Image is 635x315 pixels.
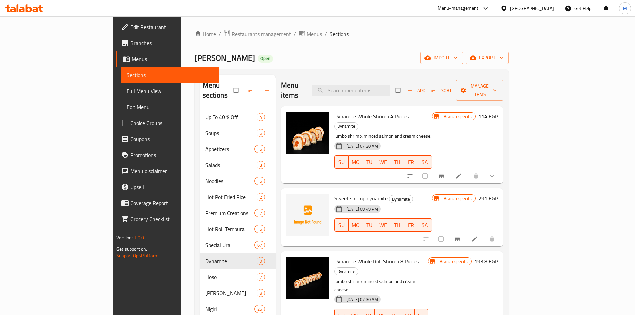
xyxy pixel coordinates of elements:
[349,155,363,169] button: MO
[485,232,501,246] button: delete
[334,111,409,121] span: Dynamite Whole Shrimp 4 Pieces
[510,5,554,12] div: [GEOGRAPHIC_DATA]
[407,157,415,167] span: FR
[255,210,265,216] span: 17
[255,146,265,152] span: 15
[257,161,265,169] div: items
[257,274,265,280] span: 7
[254,225,265,233] div: items
[335,268,358,275] span: Dynamite
[426,54,458,62] span: import
[334,277,428,294] p: Jumbo shrimp, minced salmon and cream cheese.
[254,241,265,249] div: items
[403,169,419,183] button: sort-choices
[421,157,429,167] span: SA
[404,155,418,169] button: FR
[255,242,265,248] span: 67
[344,206,381,212] span: [DATE] 08:49 PM
[431,87,452,94] span: Sort
[404,218,418,232] button: FR
[406,85,427,96] button: Add
[130,167,214,175] span: Menu disclaimer
[389,195,413,203] span: Dynamite
[254,209,265,217] div: items
[255,178,265,184] span: 15
[200,157,276,173] div: Salads3
[455,173,463,179] a: Edit menu item
[334,256,419,266] span: Dynamite Whole Roll Shrimp 8 Pieces
[130,215,214,223] span: Grocery Checklist
[205,273,257,281] span: Hoso
[257,273,265,281] div: items
[344,143,381,149] span: [DATE] 07:30 AM
[127,71,214,79] span: Sections
[418,218,432,232] button: SA
[255,226,265,232] span: 15
[471,236,479,242] a: Edit menu item
[312,85,390,96] input: search
[257,289,265,297] div: items
[200,285,276,301] div: [PERSON_NAME]8
[200,205,276,221] div: Premium Creations17
[195,50,255,65] span: [PERSON_NAME]
[334,218,349,232] button: SU
[379,157,388,167] span: WE
[485,169,501,183] button: show more
[344,296,381,303] span: [DATE] 07:30 AM
[200,125,276,141] div: Soups6
[205,193,257,201] div: Hot Pot Fried Rice
[257,258,265,264] span: 9
[205,225,254,233] div: Hot Roll Tempura
[334,193,388,203] span: Sweet shrimp dynamite
[419,170,433,182] span: Select to update
[286,257,329,299] img: Dynamite Whole Roll Shrimp 8 Pieces
[420,52,463,64] button: import
[116,251,159,260] a: Support.OpsPlatform
[437,258,471,265] span: Branch specific
[205,177,254,185] div: Noodles
[205,145,254,153] span: Appetizers
[260,83,276,98] button: Add section
[130,135,214,143] span: Coupons
[200,269,276,285] div: Hoso7
[132,55,214,63] span: Menus
[200,221,276,237] div: Hot Roll Tempura15
[257,129,265,137] div: items
[258,55,273,63] div: Open
[130,199,214,207] span: Coverage Report
[205,241,254,249] span: Special Ura
[623,5,627,12] span: M
[299,30,322,38] a: Menus
[379,220,388,230] span: WE
[434,169,450,183] button: Branch-specific-item
[205,129,257,137] div: Soups
[116,245,147,253] span: Get support on:
[116,233,133,242] span: Version:
[286,112,329,154] img: Dynamite Whole Shrimp 4 Pieces
[257,114,265,120] span: 4
[390,155,404,169] button: TH
[200,253,276,269] div: Dynamite9
[257,290,265,296] span: 8
[418,155,432,169] button: SA
[205,161,257,169] span: Salads
[478,112,498,121] h6: 114 EGP
[200,189,276,205] div: Hot Pot Fried Rice2
[362,218,376,232] button: TU
[438,4,479,12] div: Menu-management
[257,113,265,121] div: items
[257,162,265,168] span: 3
[441,113,475,120] span: Branch specific
[325,30,327,38] li: /
[116,35,219,51] a: Branches
[232,30,291,38] span: Restaurants management
[365,157,374,167] span: TU
[121,67,219,83] a: Sections
[116,51,219,67] a: Menus
[244,83,260,98] span: Sort sections
[127,103,214,111] span: Edit Menu
[362,155,376,169] button: TU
